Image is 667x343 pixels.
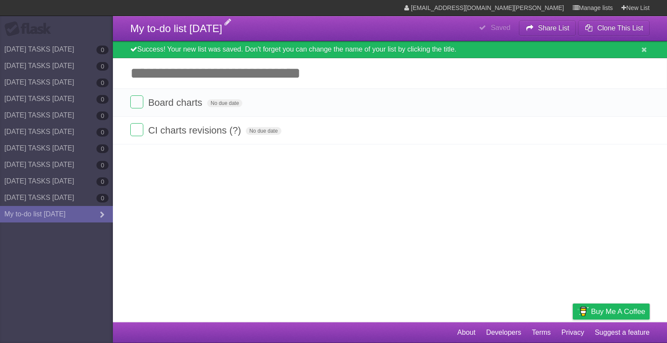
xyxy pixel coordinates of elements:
[148,125,243,136] span: CI charts revisions (?)
[595,324,650,341] a: Suggest a feature
[207,99,242,107] span: No due date
[96,46,109,54] b: 0
[113,41,667,58] div: Success! Your new list was saved. Don't forget you can change the name of your list by clicking t...
[486,324,521,341] a: Developers
[96,194,109,203] b: 0
[457,324,475,341] a: About
[96,144,109,153] b: 0
[130,123,143,136] label: Done
[96,95,109,104] b: 0
[561,324,584,341] a: Privacy
[246,127,281,135] span: No due date
[4,21,56,37] div: Flask
[96,161,109,170] b: 0
[573,304,650,320] a: Buy me a coffee
[538,24,569,32] b: Share List
[577,304,589,319] img: Buy me a coffee
[130,23,222,34] span: My to-do list [DATE]
[96,62,109,71] b: 0
[148,97,205,108] span: Board charts
[519,20,576,36] button: Share List
[597,24,643,32] b: Clone This List
[491,24,510,31] b: Saved
[591,304,645,319] span: Buy me a coffee
[96,128,109,137] b: 0
[130,95,143,108] label: Done
[532,324,551,341] a: Terms
[578,20,650,36] button: Clone This List
[96,177,109,186] b: 0
[96,111,109,120] b: 0
[96,78,109,87] b: 0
